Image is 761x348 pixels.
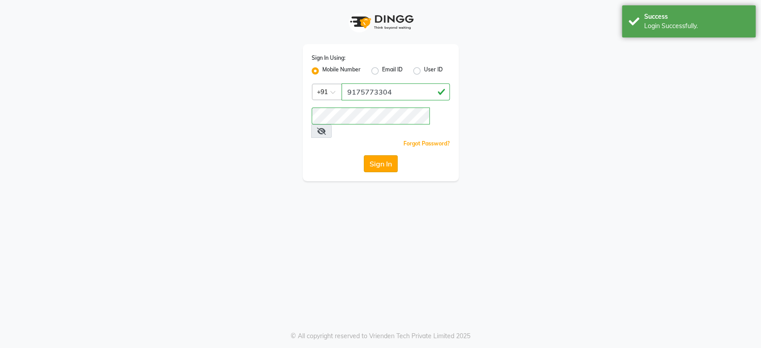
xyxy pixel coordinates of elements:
input: Username [341,83,450,100]
div: Login Successfully. [644,21,749,31]
label: User ID [424,66,443,76]
label: Sign In Using: [312,54,346,62]
label: Email ID [382,66,403,76]
img: logo1.svg [345,9,416,35]
div: Success [644,12,749,21]
label: Mobile Number [322,66,361,76]
a: Forgot Password? [403,140,450,147]
input: Username [312,108,430,124]
button: Sign In [364,155,398,172]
